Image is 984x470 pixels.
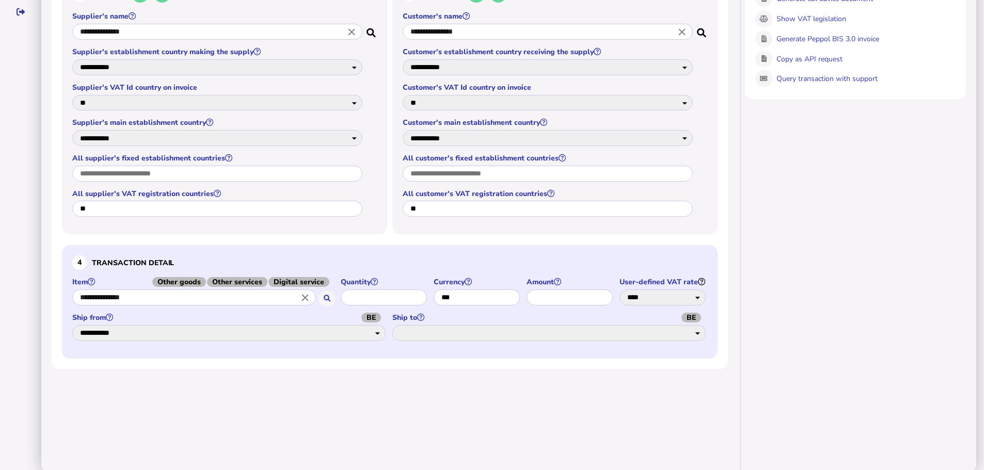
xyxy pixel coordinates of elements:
[72,11,364,21] label: Supplier's name
[152,277,206,287] span: Other goods
[403,47,694,57] label: Customer's establishment country receiving the supply
[392,313,707,322] label: Ship to
[367,25,377,34] i: Search for a dummy seller
[72,255,87,270] div: 4
[403,83,694,92] label: Customer's VAT Id country on invoice
[341,277,428,287] label: Quantity
[72,255,707,270] h3: Transaction detail
[697,25,707,34] i: Search for a dummy customer
[403,11,694,21] label: Customer's name
[434,277,521,287] label: Currency
[72,47,364,57] label: Supplier's establishment country making the supply
[207,277,267,287] span: Other services
[72,277,336,287] label: Item
[62,245,718,358] section: Define the item, and answer additional questions
[72,153,364,163] label: All supplier's fixed establishment countries
[346,26,357,38] i: Close
[319,290,336,307] button: Search for an item by HS code or use natural language description
[361,313,381,322] span: BE
[676,26,688,38] i: Close
[72,118,364,127] label: Supplier's main establishment country
[72,313,387,322] label: Ship from
[268,277,329,287] span: Digital service
[681,313,701,322] span: BE
[72,189,364,199] label: All supplier's VAT registration countries
[403,118,694,127] label: Customer's main establishment country
[527,277,614,287] label: Amount
[10,1,31,23] button: Sign out
[72,83,364,92] label: Supplier's VAT Id country on invoice
[403,153,694,163] label: All customer's fixed establishment countries
[620,277,707,287] label: User-defined VAT rate
[403,189,694,199] label: All customer's VAT registration countries
[299,291,311,303] i: Close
